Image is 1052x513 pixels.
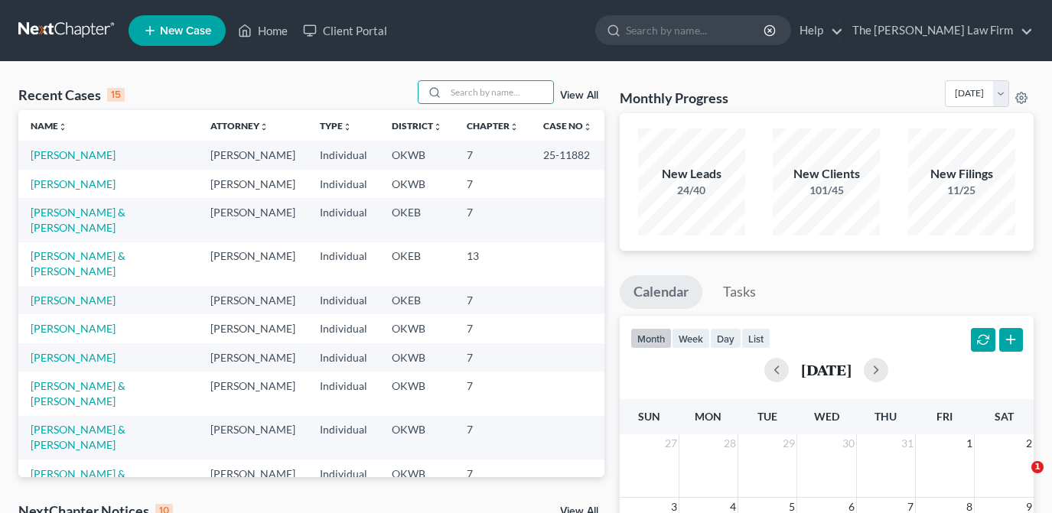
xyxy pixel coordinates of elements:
[379,198,454,242] td: OKEB
[433,122,442,131] i: unfold_more
[531,141,604,169] td: 25-11882
[160,25,211,37] span: New Case
[814,410,839,423] span: Wed
[308,343,379,372] td: Individual
[560,90,598,101] a: View All
[638,183,745,198] div: 24/40
[31,249,125,278] a: [PERSON_NAME] & [PERSON_NAME]
[31,206,125,234] a: [PERSON_NAME] & [PERSON_NAME]
[454,286,531,314] td: 7
[198,242,308,286] td: [PERSON_NAME]
[198,314,308,343] td: [PERSON_NAME]
[454,314,531,343] td: 7
[198,198,308,242] td: [PERSON_NAME]
[198,416,308,459] td: [PERSON_NAME]
[308,242,379,286] td: Individual
[936,410,953,423] span: Fri
[31,423,125,451] a: [PERSON_NAME] & [PERSON_NAME]
[31,467,125,495] a: [PERSON_NAME] & [PERSON_NAME]
[1000,461,1037,498] iframe: Intercom live chat
[379,141,454,169] td: OKWB
[308,314,379,343] td: Individual
[781,434,796,453] span: 29
[543,120,592,131] a: Case Nounfold_more
[320,120,352,131] a: Typeunfold_more
[308,198,379,242] td: Individual
[379,314,454,343] td: OKWB
[626,16,766,44] input: Search by name...
[845,17,1033,44] a: The [PERSON_NAME] Law Firm
[31,351,116,364] a: [PERSON_NAME]
[379,459,454,503] td: OKWB
[454,372,531,415] td: 7
[308,141,379,169] td: Individual
[295,17,395,44] a: Client Portal
[467,120,519,131] a: Chapterunfold_more
[908,183,1015,198] div: 11/25
[379,416,454,459] td: OKWB
[900,434,915,453] span: 31
[638,165,745,183] div: New Leads
[308,459,379,503] td: Individual
[58,122,67,131] i: unfold_more
[841,434,856,453] span: 30
[210,120,269,131] a: Attorneyunfold_more
[379,286,454,314] td: OKEB
[379,343,454,372] td: OKWB
[454,343,531,372] td: 7
[31,148,116,161] a: [PERSON_NAME]
[510,122,519,131] i: unfold_more
[198,372,308,415] td: [PERSON_NAME]
[198,141,308,169] td: [PERSON_NAME]
[722,434,738,453] span: 28
[379,372,454,415] td: OKWB
[343,122,352,131] i: unfold_more
[107,88,125,102] div: 15
[454,170,531,198] td: 7
[710,328,741,349] button: day
[741,328,770,349] button: list
[1031,461,1044,473] span: 1
[874,410,897,423] span: Thu
[454,416,531,459] td: 7
[757,410,777,423] span: Tue
[31,379,125,407] a: [PERSON_NAME] & [PERSON_NAME]
[773,183,880,198] div: 101/45
[965,434,974,453] span: 1
[379,170,454,198] td: OKWB
[379,242,454,286] td: OKEB
[672,328,710,349] button: week
[801,362,852,378] h2: [DATE]
[308,286,379,314] td: Individual
[198,343,308,372] td: [PERSON_NAME]
[630,328,672,349] button: month
[792,17,843,44] a: Help
[908,165,1015,183] div: New Filings
[663,434,679,453] span: 27
[198,170,308,198] td: [PERSON_NAME]
[198,286,308,314] td: [PERSON_NAME]
[392,120,442,131] a: Districtunfold_more
[638,410,660,423] span: Sun
[620,89,728,107] h3: Monthly Progress
[259,122,269,131] i: unfold_more
[1024,434,1034,453] span: 2
[446,81,553,103] input: Search by name...
[454,242,531,286] td: 13
[308,416,379,459] td: Individual
[198,459,308,503] td: [PERSON_NAME]
[31,177,116,190] a: [PERSON_NAME]
[709,275,770,309] a: Tasks
[583,122,592,131] i: unfold_more
[31,294,116,307] a: [PERSON_NAME]
[308,170,379,198] td: Individual
[454,141,531,169] td: 7
[620,275,702,309] a: Calendar
[31,322,116,335] a: [PERSON_NAME]
[773,165,880,183] div: New Clients
[31,120,67,131] a: Nameunfold_more
[18,86,125,104] div: Recent Cases
[995,410,1014,423] span: Sat
[454,459,531,503] td: 7
[454,198,531,242] td: 7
